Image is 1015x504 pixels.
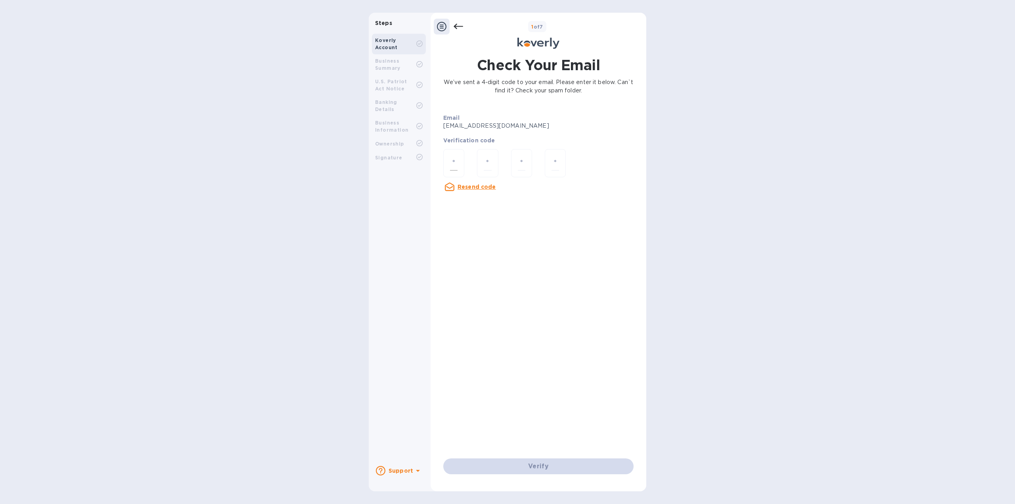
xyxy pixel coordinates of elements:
span: 1 [531,24,533,30]
p: [EMAIL_ADDRESS][DOMAIN_NAME] [443,122,565,130]
p: We’ve sent a 4-digit code to your email. Please enter it below. Can`t find it? Check your spam fo... [443,78,634,95]
b: Support [389,468,413,474]
b: of 7 [531,24,543,30]
b: Business Information [375,120,408,133]
b: Signature [375,155,402,161]
b: Banking Details [375,99,397,112]
h1: Check Your Email [477,55,600,75]
b: Email [443,115,460,121]
b: Ownership [375,141,404,147]
b: Steps [375,20,392,26]
p: Verification code [443,136,634,144]
b: Business Summary [375,58,400,71]
b: U.S. Patriot Act Notice [375,79,407,92]
u: Resend code [458,184,496,190]
b: Koverly Account [375,37,398,50]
